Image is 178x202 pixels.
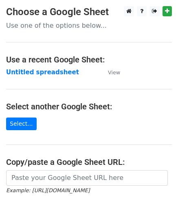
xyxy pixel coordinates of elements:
[6,170,168,186] input: Paste your Google Sheet URL here
[6,187,90,193] small: Example: [URL][DOMAIN_NAME]
[6,6,172,18] h3: Choose a Google Sheet
[100,69,120,76] a: View
[6,118,37,130] a: Select...
[6,55,172,64] h4: Use a recent Google Sheet:
[6,69,79,76] a: Untitled spreadsheet
[6,157,172,167] h4: Copy/paste a Google Sheet URL:
[6,102,172,111] h4: Select another Google Sheet:
[6,21,172,30] p: Use one of the options below...
[108,69,120,75] small: View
